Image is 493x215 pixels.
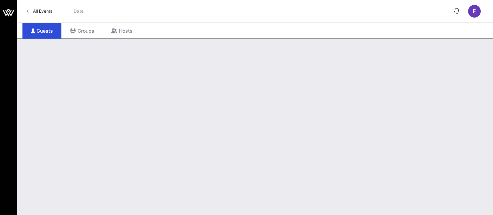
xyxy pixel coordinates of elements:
p: Date [74,8,84,15]
div: E [468,5,481,18]
div: Hosts [103,23,141,39]
div: Guests [22,23,61,39]
a: All Events [22,6,56,17]
div: Groups [61,23,103,39]
span: E [473,8,476,15]
span: All Events [33,8,52,14]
